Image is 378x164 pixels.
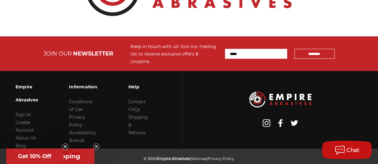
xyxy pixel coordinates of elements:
a: Privacy Policy [208,157,234,161]
a: Privacy Policy [69,115,85,128]
a: About Us [16,135,36,141]
a: Create Account [16,120,34,133]
a: Blog [16,143,26,149]
div: Keep in touch with us! Join our mailing list to receive exclusive offers & coupons. [131,43,219,65]
p: © 2024 | | [144,155,234,163]
h3: Empire Abrasives [16,81,38,107]
span: JOIN OUR [44,50,72,57]
a: Accessibility [69,130,96,136]
img: Empire Abrasives Logo Image [249,92,311,108]
div: Get Free ShippingClose teaser [6,148,94,164]
button: Close teaser [62,144,68,150]
span: NEWSLETTER [73,50,113,57]
div: Get 10% OffClose teaser [6,148,63,164]
button: Close teaser [93,144,99,150]
span: Chat [347,147,360,153]
a: FAQs [128,107,140,113]
a: Brands [69,138,85,144]
a: Sitemap [191,157,207,161]
h3: Information [69,81,97,94]
button: Chat [322,141,372,159]
a: Contact [128,99,146,105]
h3: Help [128,81,148,94]
span: Empire Abrasives [157,157,190,161]
span: Get 10% Off [18,153,52,160]
a: Shipping & Returns [128,115,148,136]
a: Conditions of Use [69,99,93,113]
a: Sign In [16,112,31,118]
